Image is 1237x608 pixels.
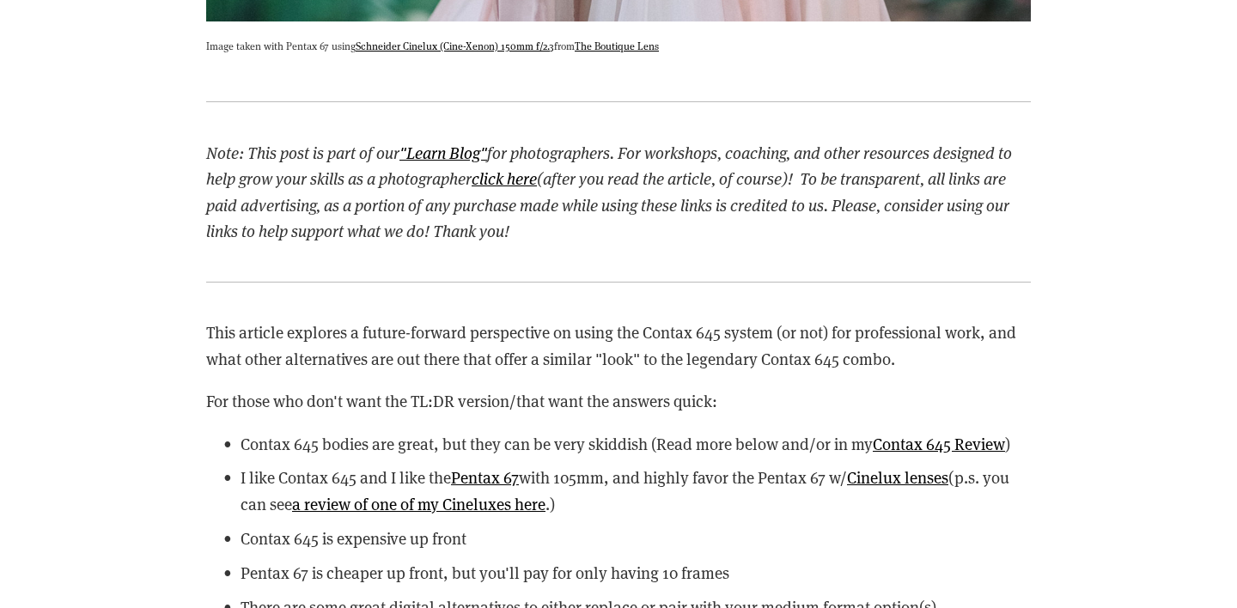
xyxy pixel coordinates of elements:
[241,560,1031,586] p: Pentax 67 is cheaper up front, but you'll pay for only having 10 frames
[873,433,1005,454] a: Contax 645 Review
[206,142,1015,189] em: for photographers. For workshops, coaching, and other resources designed to help grow your skills...
[241,431,1031,457] p: Contax 645 bodies are great, but they can be very skiddish (Read more below and/or in my )
[206,37,1031,54] p: Image taken with Pentax 67 using from
[472,167,537,189] a: click here
[206,388,1031,414] p: For those who don't want the TL:DR version/that want the answers quick:
[206,167,1013,241] em: (after you read the article, of course)! To be transparent, all links are paid advertising, as a ...
[356,39,554,52] a: Schneider Cinelux (Cine-Xenon) 150mm f/2.3
[206,142,399,163] em: Note: This post is part of our
[399,142,487,163] a: "Learn Blog"
[292,493,545,514] a: a review of one of my Cineluxes here
[847,466,948,488] a: Cinelux lenses
[575,39,659,52] a: The Boutique Lens
[241,526,1031,551] p: Contax 645 is expensive up front
[451,466,519,488] a: Pentax 67
[241,465,1031,517] p: I like Contax 645 and I like the with 105mm, and highly favor the Pentax 67 w/ (p.s. you can see .)
[206,319,1031,372] p: This article explores a future-forward perspective on using the Contax 645 system (or not) for pr...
